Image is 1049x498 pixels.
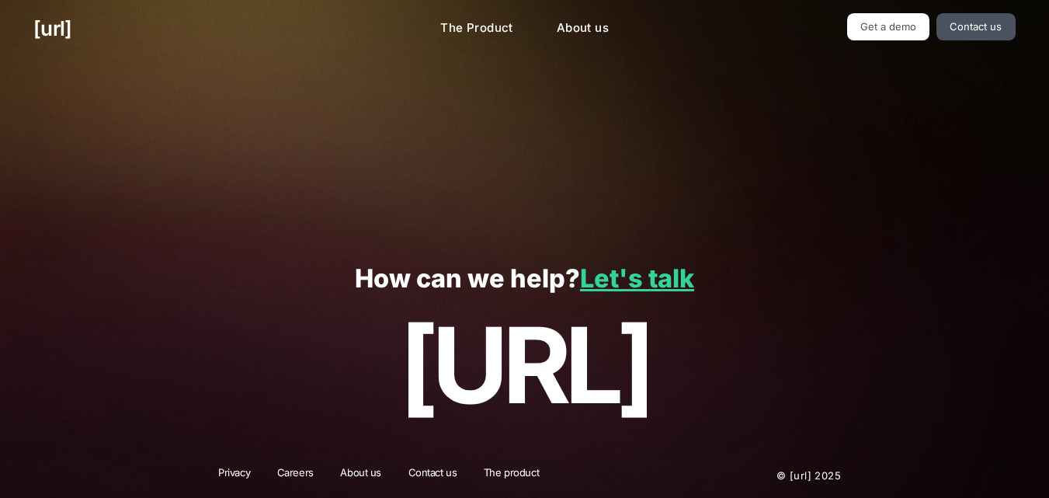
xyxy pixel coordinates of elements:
[580,263,694,294] a: Let's talk
[428,13,526,44] a: The Product
[33,13,71,44] a: [URL]
[544,13,621,44] a: About us
[330,465,391,486] a: About us
[683,465,841,486] p: © [URL] 2025
[267,465,324,486] a: Careers
[33,265,1015,294] p: How can we help?
[847,13,930,40] a: Get a demo
[936,13,1016,40] a: Contact us
[33,307,1015,425] p: [URL]
[398,465,467,486] a: Contact us
[474,465,549,486] a: The product
[208,465,260,486] a: Privacy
